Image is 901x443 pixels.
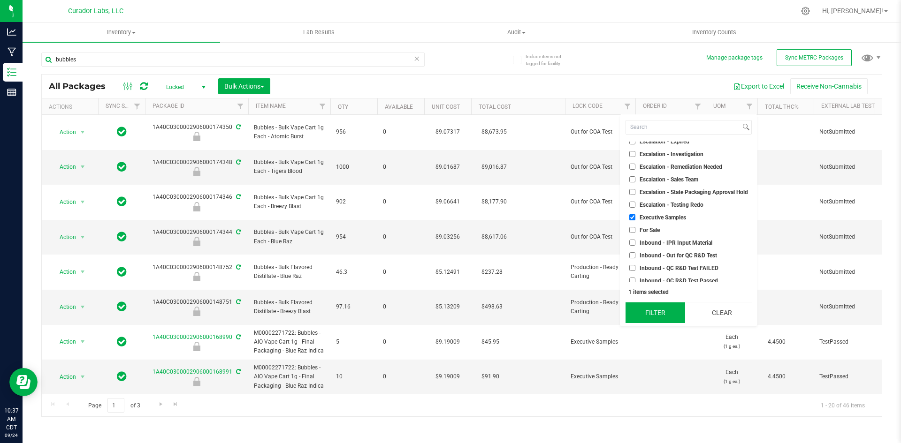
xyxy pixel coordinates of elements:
[790,78,868,94] button: Receive Non-Cannabis
[424,220,471,255] td: $9.03256
[117,265,127,278] span: In Sync
[7,27,16,37] inline-svg: Analytics
[77,300,89,314] span: select
[692,302,752,323] button: Clear
[77,370,89,383] span: select
[640,240,712,246] span: Inbound - IPR Input Material
[383,372,419,381] span: 0
[23,28,220,37] span: Inventory
[254,263,325,281] span: Bubbles - Bulk Flavored Distillate - Blue Raz
[383,197,419,206] span: 0
[4,406,18,432] p: 10:37 AM CDT
[629,252,635,258] input: Inbound - Out for QC R&D Test
[77,195,89,209] span: select
[477,300,507,314] span: $498.63
[711,368,752,386] span: Each
[383,163,419,172] span: 0
[640,253,717,258] span: Inbound - Out for QC R&D Test
[117,160,127,173] span: In Sync
[571,128,630,136] span: Out for COA Test
[233,98,248,114] a: Filter
[117,335,127,348] span: In Sync
[706,54,763,62] button: Manage package tags
[144,132,250,141] div: Out for COA Test
[254,158,325,176] span: Bubbles - Bulk Vape Cart 1g Each - Tigers Blood
[626,120,741,134] input: Search
[418,28,615,37] span: Audit
[643,103,667,109] a: Order Id
[254,193,325,211] span: Bubbles - Bulk Vape Cart 1g Each - Breezy Blast
[23,23,220,42] a: Inventory
[629,151,635,157] input: Escalation - Investigation
[640,202,703,208] span: Escalation - Testing Redo
[77,231,89,244] span: select
[477,230,512,244] span: $8,617.06
[777,49,852,66] button: Sync METRC Packages
[315,98,330,114] a: Filter
[336,338,372,346] span: 5
[144,228,250,246] div: 1A40C0300002906000174344
[629,164,635,170] input: Escalation - Remediation Needed
[51,300,76,314] span: Action
[77,265,89,278] span: select
[628,289,749,295] div: 1 items selected
[41,53,425,67] input: Search Package ID, Item Name, SKU, Lot or Part Number...
[418,23,615,42] a: Audit
[640,164,722,170] span: Escalation - Remediation Needed
[77,160,89,173] span: select
[424,360,471,395] td: $9.19009
[742,98,757,114] a: Filter
[629,278,635,284] input: Inbound - QC R&D Test Passed
[169,398,183,411] a: Go to the last page
[432,104,460,110] a: Unit Cost
[629,214,635,220] input: Executive Samples
[153,103,184,109] a: Package ID
[526,53,573,67] span: Include items not tagged for facility
[629,240,635,246] input: Inbound - IPR Input Material
[51,160,76,173] span: Action
[130,98,145,114] a: Filter
[336,128,372,136] span: 956
[224,83,264,90] span: Bulk Actions
[680,28,749,37] span: Inventory Counts
[144,377,250,386] div: Executive Samples
[640,227,660,233] span: For Sale
[4,432,18,439] p: 09/24
[424,255,471,290] td: $5.12491
[690,98,706,114] a: Filter
[573,103,603,109] a: Lock Code
[49,104,94,110] div: Actions
[763,335,790,349] span: 4.4500
[424,115,471,150] td: $9.07317
[727,78,790,94] button: Export to Excel
[144,263,250,281] div: 1A40C0300002906000148752
[51,370,76,383] span: Action
[383,128,419,136] span: 0
[9,368,38,396] iframe: Resource center
[290,28,347,37] span: Lab Results
[629,265,635,271] input: Inbound - QC R&D Test FAILED
[640,189,748,195] span: Escalation - State Packaging Approval Hold
[153,368,232,375] a: 1A40C0300002906000168991
[51,265,76,278] span: Action
[383,233,419,241] span: 0
[616,23,813,42] a: Inventory Counts
[49,81,115,91] span: All Packages
[765,104,799,110] a: Total THC%
[144,298,250,316] div: 1A40C0300002906000148751
[336,268,372,277] span: 46.3
[235,159,241,165] span: Sync from Compliance System
[640,151,703,157] span: Escalation - Investigation
[477,265,507,279] span: $237.28
[711,342,752,351] p: (1 g ea.)
[144,237,250,246] div: Out for COA Test
[235,264,241,270] span: Sync from Compliance System
[711,333,752,351] span: Each
[629,138,635,144] input: Escalation - Expired
[822,7,883,15] span: Hi, [PERSON_NAME]!
[117,195,127,208] span: In Sync
[106,103,142,109] a: Sync Status
[629,202,635,208] input: Escalation - Testing Redo
[51,126,76,139] span: Action
[336,163,372,172] span: 1000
